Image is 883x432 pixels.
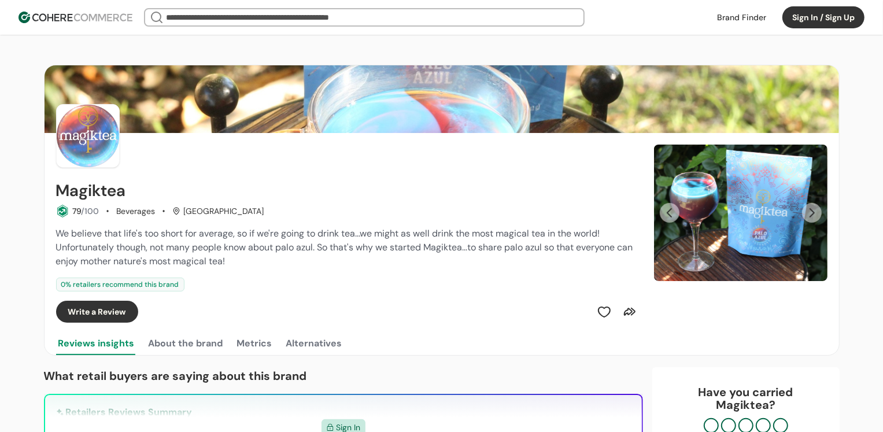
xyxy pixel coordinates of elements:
p: What retail buyers are saying about this brand [44,367,643,385]
button: Sign In / Sign Up [782,6,864,28]
div: [GEOGRAPHIC_DATA] [172,205,264,217]
img: Slide 0 [654,145,827,281]
span: /100 [81,206,99,216]
button: About the brand [146,332,226,355]
button: Next Slide [802,203,822,223]
div: Have you carried [664,386,828,411]
h2: Magiktea [56,182,126,200]
span: We believe that life's too short for average, so if we're going to drink tea...we might as well d... [56,227,633,267]
p: Magiktea ? [664,398,828,411]
span: 79 [72,206,81,216]
button: Alternatives [284,332,345,355]
div: 0 % retailers recommend this brand [56,278,184,291]
img: Brand cover image [45,65,839,133]
button: Write a Review [56,301,138,323]
div: Beverages [116,205,155,217]
button: Previous Slide [660,203,679,223]
div: Carousel [654,145,827,281]
div: Slide 1 [654,145,827,281]
button: Reviews insights [56,332,137,355]
img: Cohere Logo [19,12,132,23]
button: Metrics [235,332,275,355]
img: Brand Photo [56,104,120,168]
